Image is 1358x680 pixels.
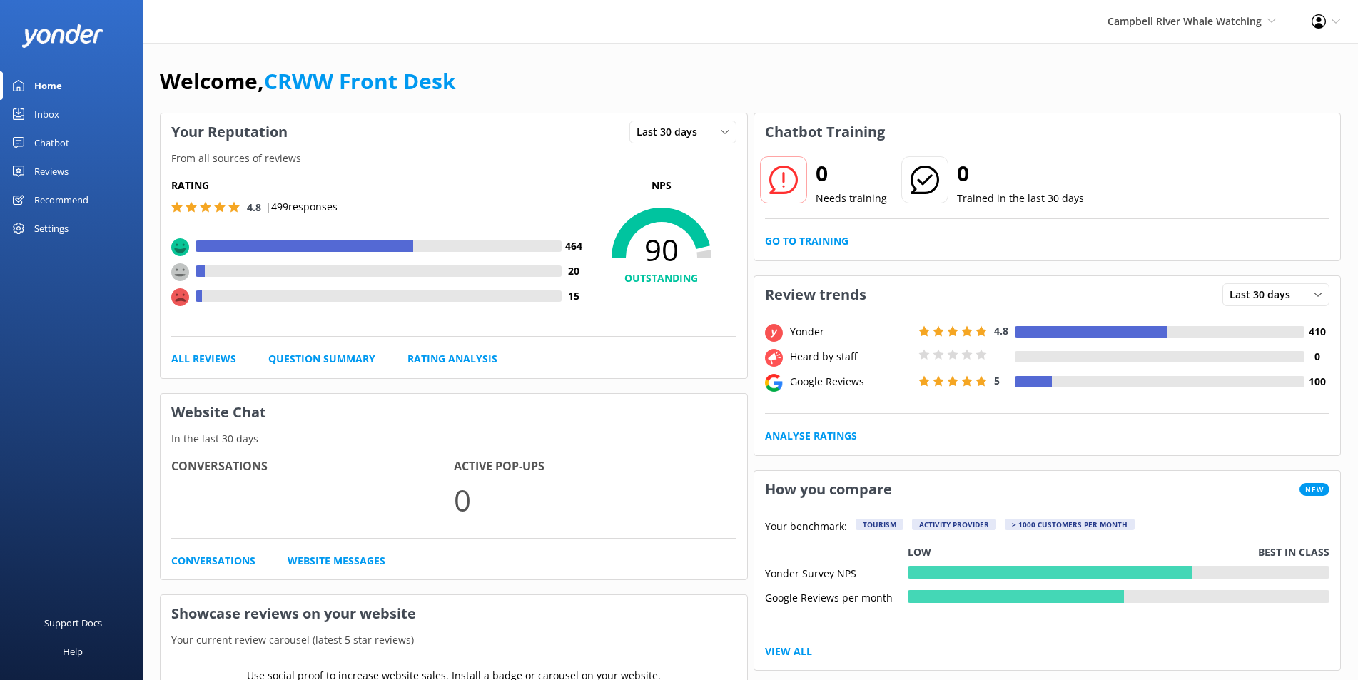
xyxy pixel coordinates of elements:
[957,156,1084,191] h2: 0
[34,214,69,243] div: Settings
[34,157,69,186] div: Reviews
[21,24,103,48] img: yonder-white-logo.png
[288,553,385,569] a: Website Messages
[1304,374,1329,390] h4: 100
[34,100,59,128] div: Inbox
[454,457,736,476] h4: Active Pop-ups
[161,632,747,648] p: Your current review carousel (latest 5 star reviews)
[994,374,1000,387] span: 5
[171,178,587,193] h5: Rating
[247,201,261,214] span: 4.8
[1230,287,1299,303] span: Last 30 days
[562,263,587,279] h4: 20
[786,349,915,365] div: Heard by staff
[1108,14,1262,28] span: Campbell River Whale Watching
[171,553,255,569] a: Conversations
[786,374,915,390] div: Google Reviews
[562,238,587,254] h4: 464
[161,431,747,447] p: In the last 30 days
[957,191,1084,206] p: Trained in the last 30 days
[587,270,736,286] h4: OUTSTANDING
[816,156,887,191] h2: 0
[161,151,747,166] p: From all sources of reviews
[1005,519,1135,530] div: > 1000 customers per month
[637,124,706,140] span: Last 30 days
[161,394,747,431] h3: Website Chat
[1258,544,1329,560] p: Best in class
[765,519,847,536] p: Your benchmark:
[454,476,736,524] p: 0
[265,199,338,215] p: | 499 responses
[587,232,736,268] span: 90
[34,128,69,157] div: Chatbot
[765,590,908,603] div: Google Reviews per month
[264,66,456,96] a: CRWW Front Desk
[765,233,848,249] a: Go to Training
[161,113,298,151] h3: Your Reputation
[765,566,908,579] div: Yonder Survey NPS
[562,288,587,304] h4: 15
[587,178,736,193] p: NPS
[407,351,497,367] a: Rating Analysis
[160,64,456,98] h1: Welcome,
[994,324,1008,338] span: 4.8
[816,191,887,206] p: Needs training
[1299,483,1329,496] span: New
[786,324,915,340] div: Yonder
[34,71,62,100] div: Home
[1304,324,1329,340] h4: 410
[161,595,747,632] h3: Showcase reviews on your website
[765,428,857,444] a: Analyse Ratings
[63,637,83,666] div: Help
[171,351,236,367] a: All Reviews
[754,113,896,151] h3: Chatbot Training
[34,186,88,214] div: Recommend
[754,471,903,508] h3: How you compare
[44,609,102,637] div: Support Docs
[912,519,996,530] div: Activity Provider
[171,457,454,476] h4: Conversations
[268,351,375,367] a: Question Summary
[754,276,877,313] h3: Review trends
[1304,349,1329,365] h4: 0
[856,519,903,530] div: Tourism
[908,544,931,560] p: Low
[765,644,812,659] a: View All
